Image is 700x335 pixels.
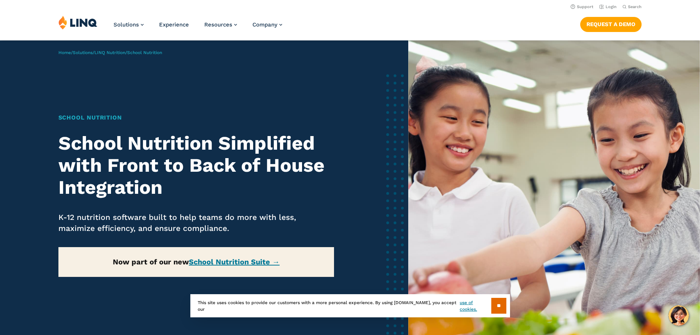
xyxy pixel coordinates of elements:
a: Experience [159,21,189,28]
nav: Button Navigation [580,15,642,32]
span: School Nutrition [127,50,162,55]
a: Login [599,4,617,9]
h1: School Nutrition [58,113,334,122]
nav: Primary Navigation [114,15,282,40]
strong: Now part of our new [113,257,280,266]
a: Support [571,4,593,9]
button: Open Search Bar [622,4,642,10]
span: Solutions [114,21,139,28]
a: use of cookies. [460,299,491,313]
a: Company [252,21,282,28]
a: School Nutrition Suite → [189,257,280,266]
p: K-12 nutrition software built to help teams do more with less, maximize efficiency, and ensure co... [58,212,334,234]
a: Solutions [114,21,144,28]
span: Resources [204,21,232,28]
a: Home [58,50,71,55]
span: / / / [58,50,162,55]
a: Resources [204,21,237,28]
span: Company [252,21,277,28]
button: Hello, have a question? Let’s chat. [668,305,689,326]
h2: School Nutrition Simplified with Front to Back of House Integration [58,132,334,198]
img: LINQ | K‑12 Software [58,15,97,29]
span: Search [628,4,642,9]
a: Request a Demo [580,17,642,32]
a: LINQ Nutrition [94,50,125,55]
div: This site uses cookies to provide our customers with a more personal experience. By using [DOMAIN... [190,294,510,317]
a: Solutions [73,50,93,55]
